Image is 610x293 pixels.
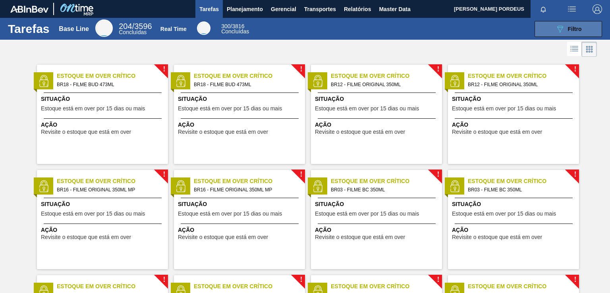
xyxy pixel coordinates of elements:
[437,66,439,72] span: !
[178,95,303,103] span: Situação
[331,282,442,291] span: Estoque em Over Crítico
[437,277,439,283] span: !
[331,72,442,80] span: Estoque em Over Crítico
[41,226,166,234] span: Ação
[38,75,50,87] img: status
[194,177,305,185] span: Estoque em Over Crítico
[567,42,582,57] div: Visão em Lista
[452,106,556,112] span: Estoque está em over por 15 dias ou mais
[163,66,165,72] span: !
[41,129,131,135] span: Revisite o estoque que está em over
[41,211,145,217] span: Estoque está em over por 15 dias ou mais
[315,226,440,234] span: Ação
[452,129,542,135] span: Revisite o estoque que está em over
[468,80,573,89] span: BR12 - FILME ORIGINAL 350ML
[582,42,597,57] div: Visão em Cards
[452,234,542,240] span: Revisite o estoque que está em over
[300,66,302,72] span: !
[574,172,576,177] span: !
[57,72,168,80] span: Estoque em Over Crítico
[119,29,147,35] span: Concluídas
[315,234,405,240] span: Revisite o estoque que está em over
[175,180,187,192] img: status
[331,185,436,194] span: BR03 - FILME BC 350ML
[57,282,168,291] span: Estoque em Over Crítico
[271,4,296,14] span: Gerencial
[178,211,282,217] span: Estoque está em over por 15 dias ou mais
[160,26,187,32] div: Real Time
[41,200,166,208] span: Situação
[312,75,324,87] img: status
[452,121,577,129] span: Ação
[452,226,577,234] span: Ação
[10,6,48,13] img: TNhmsLtSVTkK8tSr43FrP2fwEKptu5GPRR3wAAAABJRU5ErkJggg==
[567,4,577,14] img: userActions
[41,95,166,103] span: Situação
[57,80,162,89] span: BR18 - FILME BUD 473ML
[178,200,303,208] span: Situação
[315,121,440,129] span: Ação
[178,129,268,135] span: Revisite o estoque que está em over
[163,277,165,283] span: !
[468,177,579,185] span: Estoque em Over Crítico
[221,28,249,35] span: Concluídas
[178,234,268,240] span: Revisite o estoque que está em over
[315,211,419,217] span: Estoque está em over por 15 dias ou mais
[221,23,230,29] span: 300
[300,277,302,283] span: !
[437,172,439,177] span: !
[452,211,556,217] span: Estoque está em over por 15 dias ou mais
[452,200,577,208] span: Situação
[568,26,582,32] span: Filtro
[574,66,576,72] span: !
[119,22,152,31] span: / 3596
[593,4,602,14] img: Logout
[221,24,249,34] div: Real Time
[331,80,436,89] span: BR12 - FILME ORIGINAL 350ML
[315,200,440,208] span: Situação
[197,21,210,35] div: Real Time
[449,75,461,87] img: status
[57,185,162,194] span: BR16 - FILME ORIGINAL 350ML MP
[331,177,442,185] span: Estoque em Over Crítico
[312,180,324,192] img: status
[379,4,410,14] span: Master Data
[57,177,168,185] span: Estoque em Over Crítico
[468,72,579,80] span: Estoque em Over Crítico
[221,23,244,29] span: / 3816
[304,4,336,14] span: Transportes
[41,106,145,112] span: Estoque está em over por 15 dias ou mais
[163,172,165,177] span: !
[194,282,305,291] span: Estoque em Over Crítico
[535,21,602,37] button: Filtro
[227,4,263,14] span: Planejamento
[194,185,299,194] span: BR16 - FILME ORIGINAL 350ML MP
[194,72,305,80] span: Estoque em Over Crítico
[199,4,219,14] span: Tarefas
[59,25,89,33] div: Base Line
[468,185,573,194] span: BR03 - FILME BC 350ML
[315,95,440,103] span: Situação
[8,24,50,33] h1: Tarefas
[452,95,577,103] span: Situação
[315,106,419,112] span: Estoque está em over por 15 dias ou mais
[119,23,152,35] div: Base Line
[41,234,131,240] span: Revisite o estoque que está em over
[531,4,556,15] button: Notificações
[574,277,576,283] span: !
[119,22,132,31] span: 204
[300,172,302,177] span: !
[344,4,371,14] span: Relatórios
[95,19,113,37] div: Base Line
[178,121,303,129] span: Ação
[175,75,187,87] img: status
[38,180,50,192] img: status
[468,282,579,291] span: Estoque em Over Crítico
[449,180,461,192] img: status
[41,121,166,129] span: Ação
[178,226,303,234] span: Ação
[315,129,405,135] span: Revisite o estoque que está em over
[178,106,282,112] span: Estoque está em over por 15 dias ou mais
[194,80,299,89] span: BR18 - FILME BUD 473ML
